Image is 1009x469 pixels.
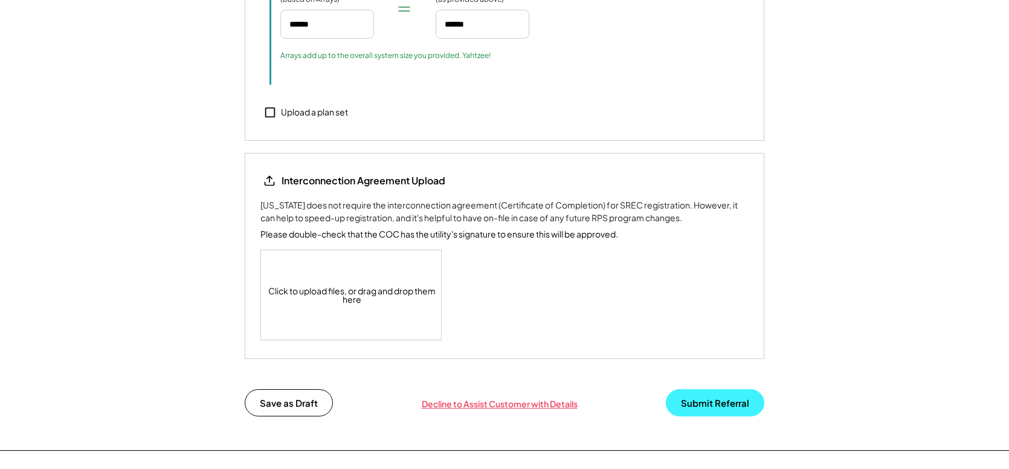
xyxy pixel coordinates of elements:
div: Arrays add up to the overall system size you provided. Yahtzee! [280,51,491,60]
button: Submit Referral [666,389,764,416]
div: Please double-check that the COC has the utility's signature to ensure this will be approved. [260,228,618,241]
button: Save as Draft [245,389,333,416]
div: Upload a plan set [281,106,348,118]
div: Decline to Assist Customer with Details [422,398,578,410]
div: [US_STATE] does not require the interconnection agreement (Certificate of Completion) for SREC re... [260,199,749,224]
div: Click to upload files, or drag and drop them here [261,250,442,340]
div: Interconnection Agreement Upload [282,174,445,187]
